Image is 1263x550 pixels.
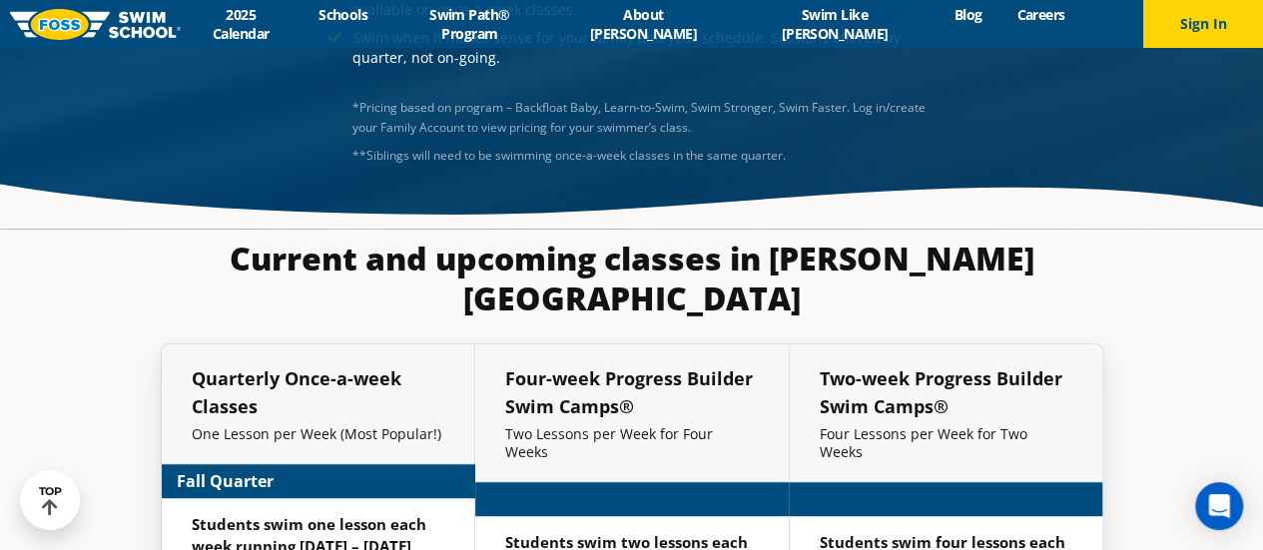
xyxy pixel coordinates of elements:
strong: Fall Quarter [177,469,274,493]
div: Open Intercom Messenger [1195,482,1243,530]
a: About [PERSON_NAME] [554,5,733,43]
a: Swim Path® Program [385,5,554,43]
div: TOP [39,485,62,516]
li: Swim when it makes sense for your family and your schedule. Sessions offered by quarter, not on-g... [327,28,936,68]
p: Two Lessons per Week for Four Weeks [505,425,759,461]
div: Josef Severson, Rachael Blom (group direct message) [352,146,936,166]
p: One Lesson per Week (Most Popular!) [192,425,444,443]
p: Four Lessons per Week for Two Weeks [820,425,1072,461]
h3: Current and upcoming classes in [PERSON_NAME][GEOGRAPHIC_DATA] [161,239,1103,318]
img: FOSS Swim School Logo [10,9,181,40]
a: Schools [302,5,385,24]
a: 2025 Calendar [181,5,302,43]
h5: Quarterly Once-a-week Classes [192,364,444,420]
h5: Two-week Progress Builder Swim Camps® [820,364,1072,420]
a: Blog [937,5,999,24]
h5: Four-week Progress Builder Swim Camps® [505,364,759,420]
a: Careers [999,5,1082,24]
a: Swim Like [PERSON_NAME] [733,5,937,43]
div: **Siblings will need to be swimming once-a-week classes in the same quarter. [352,146,936,166]
p: *Pricing based on program – Backfloat Baby, Learn-to-Swim, Swim Stronger, Swim Faster. Log in/cre... [352,98,936,138]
